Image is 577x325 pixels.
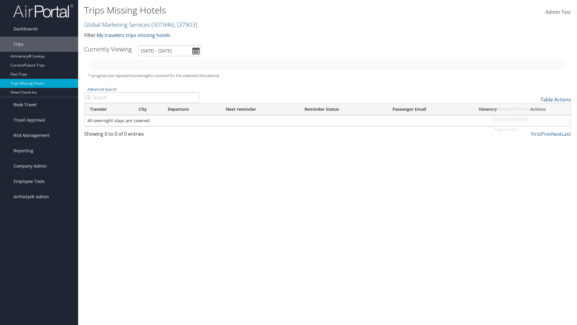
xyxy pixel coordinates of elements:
[14,21,38,36] span: Dashboards
[492,114,571,124] a: Column Visibility
[13,4,73,18] img: airportal-logo.png
[14,174,45,189] span: Employee Tools
[14,113,45,128] span: Travel Approval
[14,159,47,174] span: Company Admin
[492,104,571,114] a: Download Report
[14,97,37,112] span: Book Travel
[14,189,49,204] span: AirPortal® Admin
[14,37,24,52] span: Trips
[492,124,571,135] a: Page Length
[14,143,33,158] span: Reporting
[14,128,50,143] span: Risk Management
